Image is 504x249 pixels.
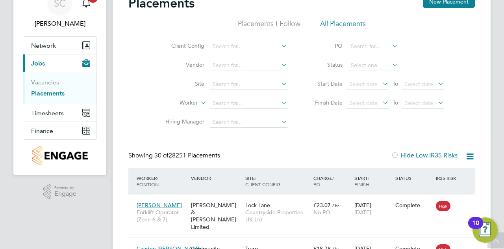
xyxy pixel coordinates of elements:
span: To [390,97,400,108]
input: Search for... [348,41,398,52]
div: IR35 Risk [434,171,461,185]
span: Timesheets [31,109,64,117]
div: Complete [395,202,432,209]
div: Site [243,171,311,191]
span: High [436,201,450,211]
a: Cayden [PERSON_NAME]General Labourer (Zone 4)Community Resourcing LimitedTruroCountryside Propert... [135,241,475,247]
button: Open Resource Center, 10 new notifications [472,217,498,243]
span: / Position [137,175,159,187]
label: Site [159,80,204,87]
button: Network [23,37,96,54]
span: Lock Lane [245,202,270,209]
a: Go to home page [23,146,97,165]
span: No PO [313,209,330,216]
span: / Client Config [245,175,280,187]
span: Select date [349,99,378,107]
a: Powered byEngage [43,184,77,199]
span: To [390,79,400,89]
div: [PERSON_NAME] & [PERSON_NAME] Limited [189,198,243,234]
div: Status [393,171,434,185]
span: Forklift Operator (Zone 6 & 7) [137,209,187,223]
span: Powered by [54,184,76,191]
span: Network [31,42,56,49]
input: Search for... [210,117,287,128]
span: Engage [54,191,76,197]
span: / Finish [354,175,369,187]
label: Vendor [159,61,204,68]
input: Search for... [210,41,287,52]
span: Select date [405,81,433,88]
span: Countryside Properties UK Ltd [245,209,309,223]
div: Showing [128,152,222,160]
span: / PO [313,175,334,187]
input: Search for... [210,98,287,109]
span: Select date [405,99,433,107]
label: Finish Date [307,99,343,106]
label: PO [307,42,343,49]
span: Finance [31,127,53,135]
label: Status [307,61,343,68]
button: Timesheets [23,104,96,122]
input: Select one [348,60,398,71]
a: [PERSON_NAME]Forklift Operator (Zone 6 & 7)[PERSON_NAME] & [PERSON_NAME] LimitedLock LaneCountrys... [135,197,475,204]
button: Finance [23,122,96,139]
div: Start [352,171,393,191]
input: Search for... [210,79,287,90]
li: Placements I Follow [238,19,300,33]
img: countryside-properties-logo-retina.png [32,146,87,165]
span: / hr [332,202,339,208]
input: Search for... [210,60,287,71]
div: Jobs [23,72,96,104]
span: Sam Carter [23,19,97,28]
span: 28251 Placements [154,152,220,159]
label: Start Date [307,80,343,87]
span: [PERSON_NAME] [137,202,182,209]
div: Worker [135,171,189,191]
span: £23.07 [313,202,331,209]
a: Placements [31,90,65,97]
div: [DATE] [352,198,393,220]
span: [DATE] [354,209,371,216]
div: Vendor [189,171,243,185]
a: Vacancies [31,79,59,86]
li: All Placements [320,19,366,33]
label: Client Config [159,42,204,49]
div: 10 [472,223,479,233]
button: Jobs [23,54,96,72]
span: Select date [349,81,378,88]
label: Hide Low IR35 Risks [391,152,458,159]
span: 30 of [154,152,169,159]
div: Charge [311,171,352,191]
label: Hiring Manager [159,118,204,125]
label: Worker [152,99,198,107]
span: Jobs [31,60,45,67]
